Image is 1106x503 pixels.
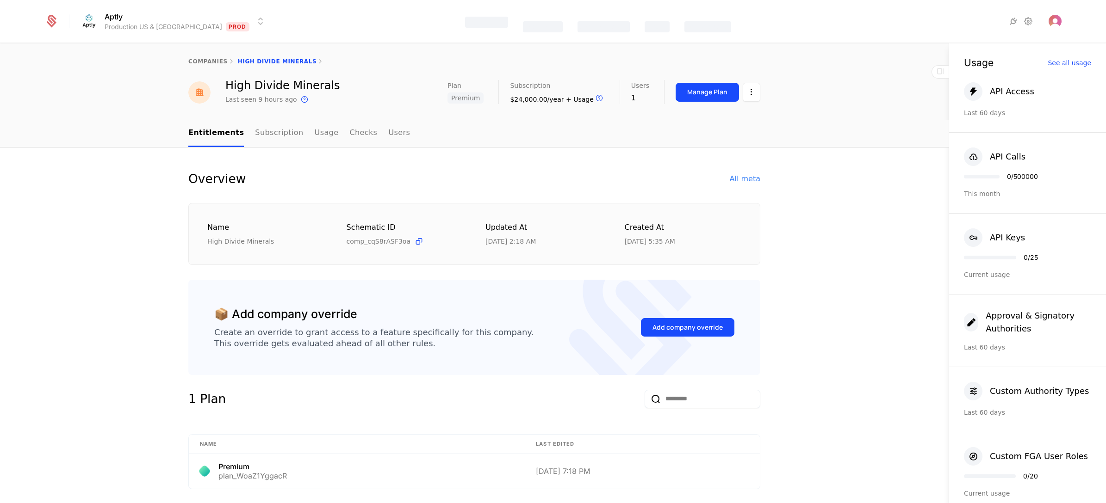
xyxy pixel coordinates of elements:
[990,385,1089,398] div: Custom Authority Types
[631,92,649,104] div: 1
[743,83,760,102] button: Select action
[964,489,1091,498] div: Current usage
[188,81,211,104] img: High Divide Minerals
[986,309,1091,335] div: Approval & Signatory Authorities
[510,92,604,104] div: $24,000.00/year
[225,95,297,104] div: Last seen 9 hours ago
[964,447,1088,466] button: Custom FGA User Roles
[990,85,1034,98] div: API Access
[347,222,464,233] div: Schematic ID
[964,382,1089,400] button: Custom Authority Types
[105,22,222,31] div: Production US & [GEOGRAPHIC_DATA]
[964,189,1091,198] div: This month
[1023,473,1038,479] div: 0 / 20
[964,58,994,67] div: Usage
[964,82,1034,101] button: API Access
[566,96,594,103] span: + Usage
[1024,254,1038,261] div: 0 / 25
[964,408,1091,417] div: Last 60 days
[218,463,287,470] div: Premium
[388,120,410,147] a: Users
[447,92,484,104] span: Premium
[218,472,287,479] div: plan_WoaZ1YggacR
[990,150,1025,163] div: API Calls
[964,147,1025,166] button: API Calls
[641,318,734,337] button: Add company override
[964,343,1091,352] div: Last 60 days
[188,58,228,65] a: companies
[207,237,324,246] div: High Divide Minerals
[964,108,1091,117] div: Last 60 days
[78,10,100,32] img: Aptly
[347,237,411,246] span: comp_cqS8rASF3oa
[188,120,760,147] nav: Main
[255,120,303,147] a: Subscription
[964,309,1091,335] button: Approval & Signatory Authorities
[625,237,675,246] div: 8/23/25, 5:35 AM
[523,21,562,32] div: Catalog
[105,11,123,22] span: Aptly
[990,450,1088,463] div: Custom FGA User Roles
[485,222,603,233] div: Updated at
[964,270,1091,279] div: Current usage
[465,17,508,28] div: Features
[684,21,731,32] div: Components
[631,82,649,89] span: Users
[1008,16,1019,27] a: Integrations
[188,120,244,147] a: Entitlements
[1007,173,1038,180] div: 0 / 500000
[536,467,749,475] div: [DATE] 7:18 PM
[207,222,324,233] div: Name
[214,327,534,349] div: Create an override to grant access to a feature specifically for this company. This override gets...
[225,80,340,91] div: High Divide Minerals
[188,170,246,188] div: Overview
[730,173,760,184] div: All meta
[510,82,550,89] span: Subscription
[1049,15,1062,28] img: 's logo
[214,306,357,323] div: 📦 Add company override
[349,120,377,147] a: Checks
[578,21,630,32] div: Companies
[687,87,727,97] div: Manage Plan
[990,231,1025,244] div: API Keys
[652,323,723,332] div: Add company override
[447,82,461,89] span: Plan
[1049,15,1062,28] button: Open user button
[189,435,525,454] th: Name
[964,228,1025,247] button: API Keys
[1048,60,1091,66] div: See all usage
[676,83,739,102] button: Manage Plan
[188,390,226,408] div: 1 Plan
[645,21,670,32] div: Events
[1023,16,1034,27] a: Settings
[315,120,339,147] a: Usage
[485,237,536,246] div: 8/28/25, 2:18 AM
[81,11,266,31] button: Select environment
[525,435,760,454] th: Last edited
[226,22,249,31] span: Prod
[625,222,742,233] div: Created at
[188,120,410,147] ul: Choose Sub Page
